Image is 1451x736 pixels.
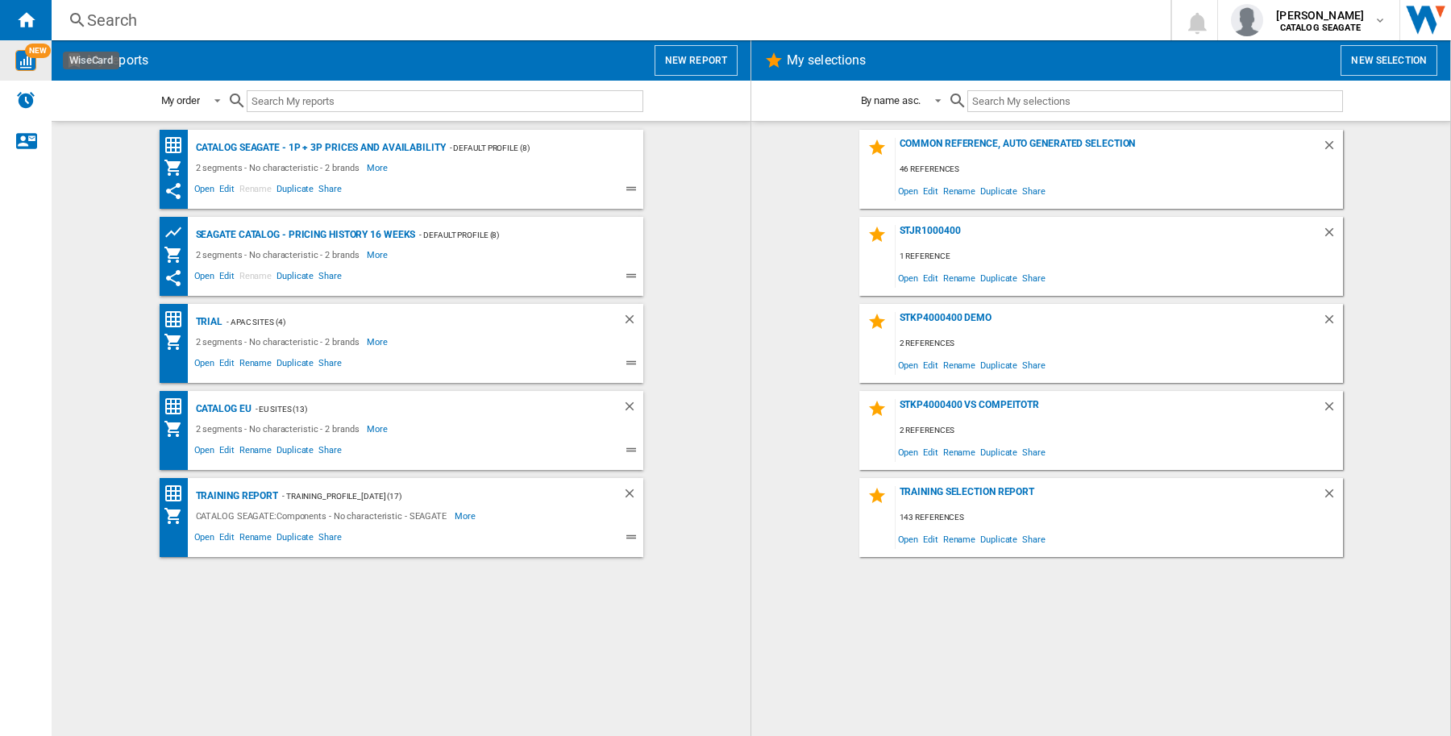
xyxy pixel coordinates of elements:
span: Open [192,268,218,288]
span: Duplicate [978,441,1020,463]
span: Rename [941,441,978,463]
div: Trial [192,312,223,332]
div: STJR1000400 [896,225,1322,247]
div: My Assortment [164,419,192,439]
div: My Assortment [164,158,192,177]
div: 1 reference [896,247,1343,267]
div: - Training_Profile_[DATE] (17) [278,486,589,506]
span: More [455,506,478,526]
span: Share [316,443,344,462]
div: Delete [1322,312,1343,334]
span: Open [192,443,218,462]
span: Open [896,354,921,376]
span: Share [316,530,344,549]
span: Duplicate [274,181,316,201]
img: wise-card.svg [15,50,36,71]
div: Delete [1322,486,1343,508]
span: Rename [237,530,274,549]
div: - EU Sites (13) [252,399,590,419]
span: Duplicate [274,356,316,375]
span: Share [316,181,344,201]
div: - Default profile (8) [415,225,610,245]
span: Open [896,528,921,550]
span: Edit [921,441,941,463]
img: alerts-logo.svg [16,90,35,110]
div: - APAC Sites (4) [222,312,589,332]
div: 2 segments - No characteristic - 2 brands [192,245,368,264]
div: Delete [1322,399,1343,421]
div: 2 segments - No characteristic - 2 brands [192,332,368,351]
div: - Default profile (8) [446,138,611,158]
span: Duplicate [274,268,316,288]
span: Duplicate [978,180,1020,202]
div: Search [87,9,1129,31]
span: Rename [237,443,274,462]
span: Edit [921,354,941,376]
div: My Assortment [164,506,192,526]
h2: My selections [784,45,869,76]
div: Training Selection Report [896,486,1322,508]
b: CATALOG SEAGATE [1280,23,1361,33]
div: Catalog Seagate - 1P + 3P prices and availability [192,138,446,158]
div: Delete [1322,225,1343,247]
div: Price Matrix [164,397,192,417]
span: Edit [217,443,237,462]
span: Rename [941,267,978,289]
span: Edit [217,181,237,201]
input: Search My reports [247,90,643,112]
span: Duplicate [274,530,316,549]
div: Catalog EU [192,399,252,419]
span: More [367,419,390,439]
div: 2 segments - No characteristic - 2 brands [192,158,368,177]
div: Product prices grid [164,222,192,243]
div: Common reference, auto generated selection [896,138,1322,160]
div: STKP4000400 vs compeitotr [896,399,1322,421]
span: Open [896,267,921,289]
div: 143 references [896,508,1343,528]
span: Share [1020,354,1048,376]
div: My order [161,94,200,106]
input: Search My selections [967,90,1342,112]
span: Edit [921,528,941,550]
div: Price Matrix [164,135,192,156]
span: Rename [237,181,274,201]
span: Share [316,268,344,288]
div: CATALOG SEAGATE:Components - No characteristic - SEAGATE [192,506,455,526]
h2: My reports [84,45,152,76]
span: [PERSON_NAME] [1276,7,1364,23]
div: Delete [622,312,643,332]
span: Rename [237,268,274,288]
span: Rename [941,354,978,376]
span: Share [1020,267,1048,289]
span: More [367,245,390,264]
div: Price Matrix [164,484,192,504]
span: NEW [25,44,51,58]
span: Duplicate [978,528,1020,550]
span: Share [1020,441,1048,463]
div: 46 references [896,160,1343,180]
div: My Assortment [164,245,192,264]
img: profile.jpg [1231,4,1263,36]
span: Share [316,356,344,375]
span: Duplicate [978,354,1020,376]
button: New report [655,45,738,76]
span: Edit [217,530,237,549]
div: Delete [622,399,643,419]
div: 2 references [896,334,1343,354]
span: Duplicate [978,267,1020,289]
ng-md-icon: This report has been shared with you [164,181,183,201]
span: Rename [941,180,978,202]
span: Duplicate [274,443,316,462]
div: By name asc. [861,94,921,106]
span: Open [896,441,921,463]
span: Open [192,181,218,201]
span: More [367,332,390,351]
div: STKP4000400 Demo [896,312,1322,334]
div: 2 segments - No characteristic - 2 brands [192,419,368,439]
div: Delete [622,486,643,506]
span: Open [896,180,921,202]
div: My Assortment [164,332,192,351]
span: Share [1020,528,1048,550]
span: Open [192,530,218,549]
button: New selection [1341,45,1437,76]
